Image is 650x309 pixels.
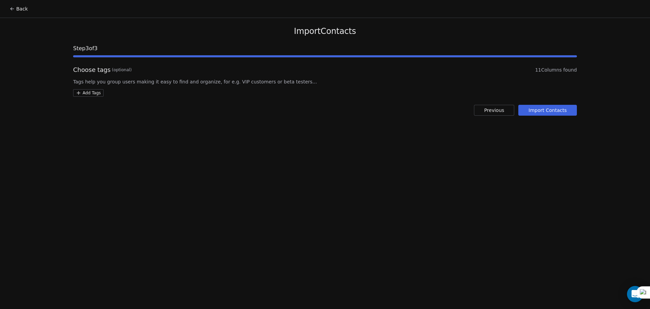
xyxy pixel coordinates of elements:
[73,65,111,74] span: Choose tags
[5,3,32,15] button: Back
[294,26,356,36] span: Import Contacts
[518,105,577,116] button: Import Contacts
[73,44,577,53] span: Step 3 of 3
[112,67,132,73] span: (optional)
[627,286,643,302] div: Open Intercom Messenger
[474,105,514,116] button: Previous
[73,89,104,97] button: Add Tags
[73,78,577,85] span: Tags help you group users making it easy to find and organize, for e.g. VIP customers or beta tes...
[535,66,577,73] span: 11 Columns found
